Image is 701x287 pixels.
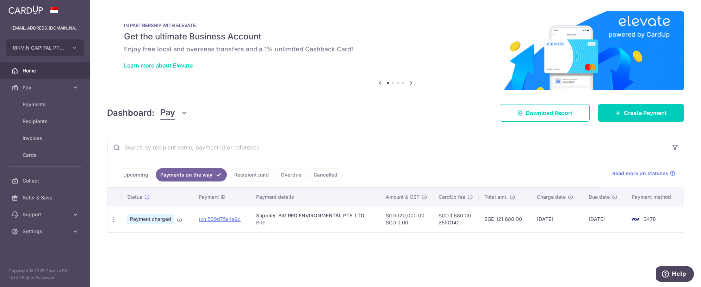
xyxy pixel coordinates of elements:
div: Supplier. BIG RED ENVIRONMENTAL PTE. LTD. [256,212,374,219]
span: Create Payment [624,109,667,117]
h4: Dashboard: [107,107,155,119]
a: Learn more about Elevate [124,62,193,69]
h5: Get the ultimate Business Account [124,31,667,42]
span: Status [127,193,142,200]
td: SGD 1,680.00 25RC140 [433,206,479,232]
span: Due date [589,193,610,200]
span: Amount & GST [386,193,420,200]
span: Payment charged [127,214,174,224]
span: Home [23,67,69,74]
span: Pay [23,84,69,91]
span: Recipients [23,118,69,125]
a: Recipient paid [230,168,273,181]
span: RIKVIN CAPITAL PTE. LTD. [13,44,65,51]
a: txn_509d75a4e9c [199,216,241,222]
a: Payments on the way [156,168,227,181]
p: BRE [256,219,374,226]
span: Settings [23,228,69,235]
span: Cards [23,152,69,159]
a: Upcoming [119,168,153,181]
h6: Enjoy free local and overseas transfers and a 1% unlimited Cashback Card! [124,45,667,53]
span: CardUp fee [439,193,465,200]
td: [DATE] [583,206,626,232]
td: SGD 120,000.00 SGD 0.00 [380,206,433,232]
a: Create Payment [598,104,684,122]
a: Overdue [276,168,306,181]
span: Payments [23,101,69,108]
span: 3478 [644,216,656,222]
a: Cancelled [309,168,342,181]
input: Search by recipient name, payment id or reference [107,136,667,159]
th: Payment details [250,188,380,206]
iframe: Opens a widget where you can find more information [656,266,694,283]
p: IN PARTNERSHIP WITH ELEVATE [124,23,667,28]
p: [EMAIL_ADDRESS][DOMAIN_NAME] [11,25,79,32]
a: Download Report [500,104,590,122]
span: Refer & Save [23,194,69,201]
span: Read more on statuses [612,170,668,177]
a: Read more on statuses [612,170,675,177]
img: Renovation banner [107,11,684,90]
span: Download Report [526,109,572,117]
img: Bank Card [628,215,642,223]
span: Total amt. [484,193,508,200]
span: Support [23,211,69,218]
td: [DATE] [531,206,583,232]
span: Pay [160,106,175,120]
img: CardUp [8,6,43,14]
th: Payment method [626,188,684,206]
span: Collect [23,177,69,184]
span: Charge date [537,193,566,200]
button: RIKVIN CAPITAL PTE. LTD. [6,39,84,56]
th: Payment ID [193,188,250,206]
span: Invoices [23,135,69,142]
button: Pay [160,106,187,120]
td: SGD 121,680.00 [479,206,532,232]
